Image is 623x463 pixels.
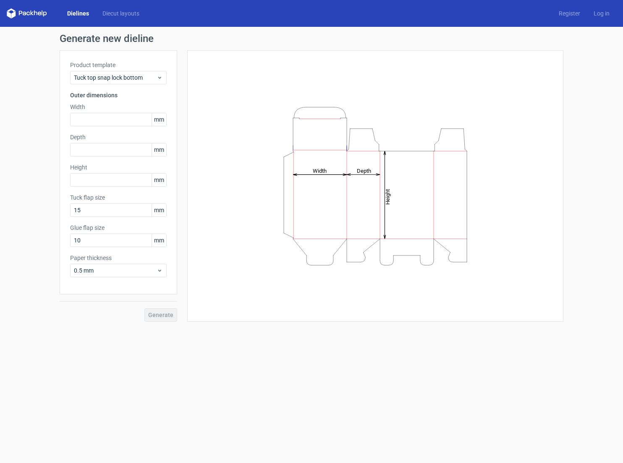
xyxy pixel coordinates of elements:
[70,103,167,111] label: Width
[70,254,167,262] label: Paper thickness
[385,189,391,204] tspan: Height
[60,34,563,44] h1: Generate new dieline
[60,9,96,18] a: Dielines
[152,143,166,156] span: mm
[152,113,166,126] span: mm
[70,163,167,172] label: Height
[74,73,157,82] span: Tuck top snap lock bottom
[70,193,167,202] label: Tuck flap size
[552,9,587,18] a: Register
[96,9,146,18] a: Diecut layouts
[357,167,371,174] tspan: Depth
[313,167,327,174] tspan: Width
[74,266,157,275] span: 0.5 mm
[152,174,166,186] span: mm
[70,91,167,99] h3: Outer dimensions
[70,133,167,141] label: Depth
[152,234,166,247] span: mm
[587,9,616,18] a: Log in
[70,224,167,232] label: Glue flap size
[70,61,167,69] label: Product template
[152,204,166,216] span: mm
